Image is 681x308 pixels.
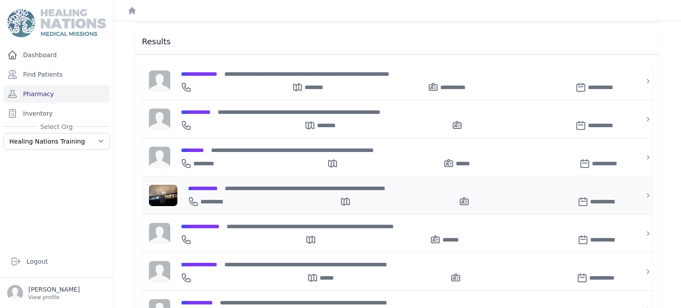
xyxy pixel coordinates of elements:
a: Dashboard [4,46,110,64]
img: person-242608b1a05df3501eefc295dc1bc67a.jpg [149,261,170,282]
a: Find Patients [4,66,110,83]
img: Medical Missions EMR [7,9,106,37]
h3: Results [142,36,653,47]
p: View profile [28,294,80,301]
a: Inventory [4,105,110,122]
img: TEn0a25LE+AAAACV0RVh0ZGF0ZTpjcmVhdGUAMjAyNS0wMi0xNVQwMDoxNzozMyswMDowMFJrWFEAAAAldEVYdGRhdGU6bW9k... [149,185,177,206]
img: person-242608b1a05df3501eefc295dc1bc67a.jpg [149,109,170,130]
a: Logout [7,253,106,270]
span: Select Org [37,122,76,131]
a: [PERSON_NAME] View profile [7,285,106,301]
img: person-242608b1a05df3501eefc295dc1bc67a.jpg [149,147,170,168]
img: person-242608b1a05df3501eefc295dc1bc67a.jpg [149,223,170,244]
img: person-242608b1a05df3501eefc295dc1bc67a.jpg [149,70,170,92]
p: [PERSON_NAME] [28,285,80,294]
a: Pharmacy [4,85,110,103]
